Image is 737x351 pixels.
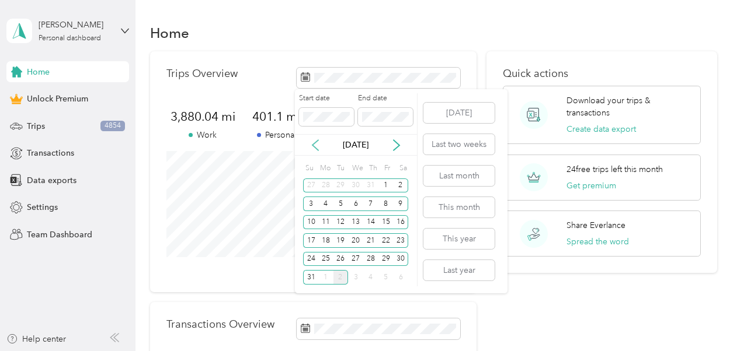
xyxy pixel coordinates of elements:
p: 24 free trips left this month [566,163,663,175]
div: 1 [378,178,394,193]
div: 21 [363,233,378,248]
label: End date [358,93,413,104]
div: [PERSON_NAME] [39,19,112,31]
div: 28 [363,252,378,266]
div: 6 [348,196,363,211]
div: Sa [397,160,408,176]
span: Unlock Premium [27,93,88,105]
div: We [350,160,363,176]
p: Share Everlance [566,219,625,231]
div: 6 [393,270,408,285]
div: Th [367,160,378,176]
div: 1 [318,270,333,285]
div: 20 [348,233,363,248]
div: 5 [333,196,349,211]
div: 26 [333,252,349,266]
button: Last year [423,260,495,280]
span: Team Dashboard [27,229,92,241]
div: 18 [318,233,333,248]
div: 4 [318,196,333,211]
div: 14 [363,215,378,230]
div: 30 [393,252,408,266]
span: Home [27,66,50,78]
p: Personal [239,129,313,141]
div: 3 [303,196,318,211]
div: 19 [333,233,349,248]
p: Quick actions [503,68,700,80]
div: Mo [318,160,331,176]
div: 31 [363,178,378,193]
div: 29 [333,178,349,193]
button: This month [423,197,495,217]
button: Create data export [566,123,636,135]
span: 4854 [100,121,125,131]
button: This year [423,229,495,249]
button: Last two weeks [423,134,495,155]
div: 4 [363,270,378,285]
span: 3,880.04 mi [166,108,240,125]
p: Trips Overview [166,68,238,80]
div: 30 [348,178,363,193]
div: Personal dashboard [39,35,101,42]
div: 3 [348,270,363,285]
div: 22 [378,233,394,248]
p: Download your trips & transactions [566,94,692,119]
div: 2 [393,178,408,193]
div: 27 [303,178,318,193]
iframe: Everlance-gr Chat Button Frame [672,286,737,351]
div: 31 [303,270,318,285]
span: Data exports [27,174,77,187]
button: Help center [6,333,66,345]
div: Fr [383,160,394,176]
div: 5 [378,270,394,285]
p: [DATE] [331,139,380,151]
div: 16 [393,215,408,230]
span: Settings [27,201,58,213]
div: 13 [348,215,363,230]
div: 2 [333,270,349,285]
div: Tu [335,160,346,176]
div: 10 [303,215,318,230]
p: Transactions Overview [166,318,274,331]
label: Start date [299,93,354,104]
div: 29 [378,252,394,266]
span: 401.1 mi [239,108,313,125]
div: 25 [318,252,333,266]
div: 9 [393,196,408,211]
button: Spread the word [566,236,629,248]
div: 8 [378,196,394,211]
div: Su [303,160,314,176]
div: 11 [318,215,333,230]
div: 27 [348,252,363,266]
p: Work [166,129,240,141]
div: 24 [303,252,318,266]
div: 17 [303,233,318,248]
span: Trips [27,120,45,132]
div: 7 [363,196,378,211]
button: Get premium [566,180,616,192]
div: 28 [318,178,333,193]
button: Last month [423,166,495,186]
div: 12 [333,215,349,230]
div: 23 [393,233,408,248]
span: Transactions [27,147,74,159]
button: [DATE] [423,103,495,123]
div: 15 [378,215,394,230]
h1: Home [150,27,189,39]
